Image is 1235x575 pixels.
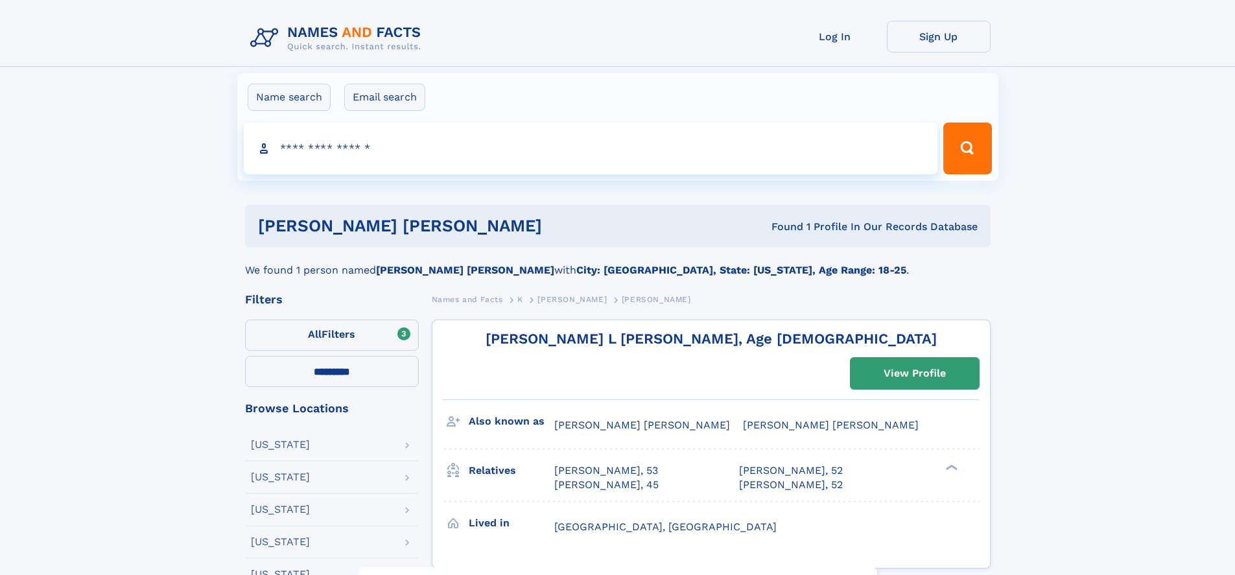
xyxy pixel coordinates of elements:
a: View Profile [851,358,979,389]
a: [PERSON_NAME] L [PERSON_NAME], Age [DEMOGRAPHIC_DATA] [486,331,937,347]
a: [PERSON_NAME], 52 [739,478,843,492]
span: All [308,328,322,340]
div: Browse Locations [245,403,419,414]
label: Name search [248,84,331,111]
span: K [517,295,523,304]
div: Found 1 Profile In Our Records Database [657,220,978,234]
a: Log In [783,21,887,53]
h3: Relatives [469,460,554,482]
div: ❯ [943,463,958,471]
b: [PERSON_NAME] [PERSON_NAME] [376,264,554,276]
div: View Profile [884,358,946,388]
div: [US_STATE] [251,504,310,515]
a: [PERSON_NAME] [537,291,607,307]
span: [PERSON_NAME] [622,295,691,304]
a: [PERSON_NAME], 52 [739,464,843,478]
span: [PERSON_NAME] [PERSON_NAME] [554,419,730,431]
b: City: [GEOGRAPHIC_DATA], State: [US_STATE], Age Range: 18-25 [576,264,906,276]
a: [PERSON_NAME], 45 [554,478,659,492]
a: K [517,291,523,307]
input: search input [244,123,938,174]
button: Search Button [943,123,991,174]
div: Filters [245,294,419,305]
span: [PERSON_NAME] [PERSON_NAME] [743,419,919,431]
a: Sign Up [887,21,991,53]
div: We found 1 person named with . [245,247,991,278]
h3: Also known as [469,410,554,432]
label: Filters [245,320,419,351]
h3: Lived in [469,512,554,534]
span: [GEOGRAPHIC_DATA], [GEOGRAPHIC_DATA] [554,521,777,533]
div: [US_STATE] [251,472,310,482]
a: Names and Facts [432,291,503,307]
label: Email search [344,84,425,111]
div: [US_STATE] [251,440,310,450]
span: [PERSON_NAME] [537,295,607,304]
div: [US_STATE] [251,537,310,547]
img: Logo Names and Facts [245,21,432,56]
a: [PERSON_NAME], 53 [554,464,658,478]
h1: [PERSON_NAME] [PERSON_NAME] [258,218,657,234]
